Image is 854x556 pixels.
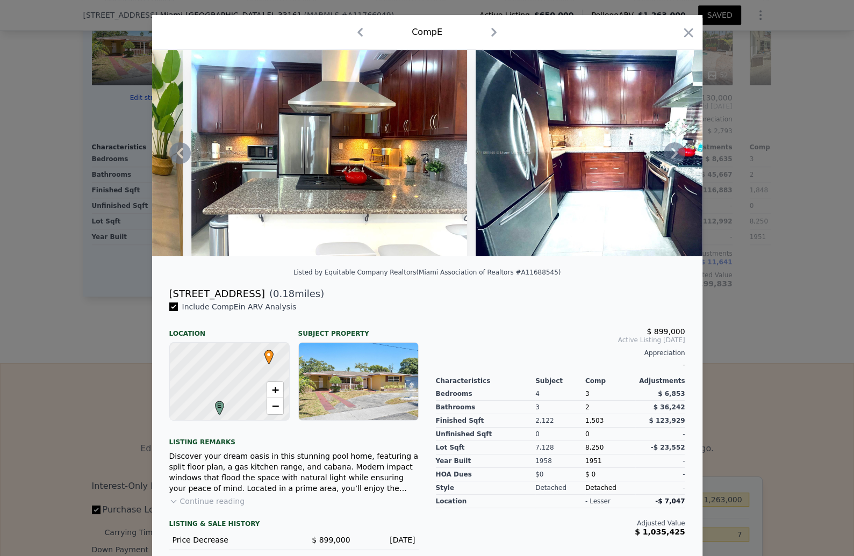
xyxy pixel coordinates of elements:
[647,327,685,336] span: $ 899,000
[535,414,585,428] div: 2,122
[169,429,419,446] div: Listing remarks
[585,417,604,424] span: 1,503
[649,417,685,424] span: $ 123,929
[271,383,278,396] span: +
[535,428,585,441] div: 0
[585,481,635,495] div: Detached
[436,387,536,401] div: Bedrooms
[262,350,268,356] div: •
[535,481,585,495] div: Detached
[585,471,595,478] span: $ 0
[169,519,419,530] div: LISTING & SALE HISTORY
[169,321,290,338] div: Location
[436,495,536,508] div: location
[436,414,536,428] div: Finished Sqft
[535,401,585,414] div: 3
[271,399,278,413] span: −
[635,528,685,536] span: $ 1,035,425
[436,336,685,344] span: Active Listing [DATE]
[267,398,283,414] a: Zoom out
[178,302,301,311] span: Include Comp E in ARV Analysis
[476,50,751,256] img: Property Img
[535,377,585,385] div: Subject
[436,441,536,454] div: Lot Sqft
[585,430,590,438] span: 0
[436,357,685,372] div: -
[262,346,276,363] span: •
[535,441,585,454] div: 7,128
[535,387,585,401] div: 4
[169,451,419,494] div: Discover your dream oasis in this stunning pool home, featuring a split floor plan, a gas kitchen...
[585,401,635,414] div: 2
[212,401,219,407] div: E
[585,454,635,468] div: 1951
[535,454,585,468] div: 1958
[169,286,265,301] div: [STREET_ADDRESS]
[436,468,536,481] div: HOA Dues
[312,536,350,544] span: $ 899,000
[436,428,536,441] div: Unfinished Sqft
[635,481,685,495] div: -
[436,454,536,468] div: Year Built
[635,468,685,481] div: -
[436,519,685,528] div: Adjusted Value
[535,468,585,481] div: $0
[635,428,685,441] div: -
[412,26,442,39] div: Comp E
[654,403,685,411] span: $ 36,242
[169,496,245,507] button: Continue reading
[655,497,685,505] span: -$ 7,047
[298,321,419,338] div: Subject Property
[273,288,295,299] span: 0.18
[212,401,227,410] span: E
[585,377,635,385] div: Comp
[436,401,536,414] div: Bathrooms
[585,497,611,506] div: - lesser
[359,535,415,545] div: [DATE]
[635,454,685,468] div: -
[436,481,536,495] div: Style
[173,535,285,545] div: Price Decrease
[635,377,685,385] div: Adjustments
[293,269,561,276] div: Listed by Equitable Company Realtors (Miami Association of Realtors #A11688545)
[191,50,467,256] img: Property Img
[585,390,590,398] span: 3
[436,377,536,385] div: Characteristics
[651,444,685,451] span: -$ 23,552
[585,444,604,451] span: 8,250
[436,349,685,357] div: Appreciation
[265,286,324,301] span: ( miles)
[267,382,283,398] a: Zoom in
[658,390,685,398] span: $ 6,853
